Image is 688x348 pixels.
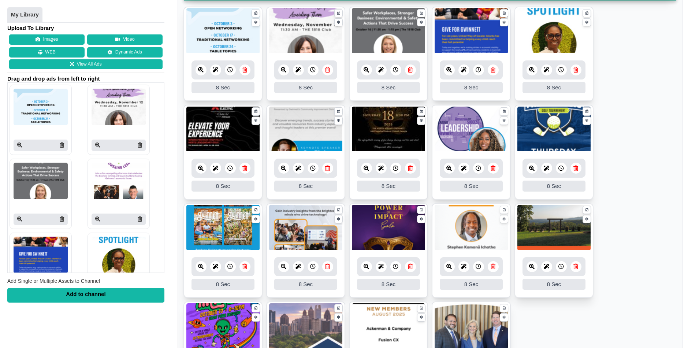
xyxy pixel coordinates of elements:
[186,205,260,251] img: 2.316 mb
[9,48,85,58] button: WEB
[435,8,508,54] img: 3.411 mb
[274,181,337,192] div: 8 Sec
[517,107,591,152] img: 2.459 mb
[274,279,337,290] div: 8 Sec
[522,279,585,290] div: 8 Sec
[651,313,688,348] iframe: Chat Widget
[435,205,508,251] img: 3.841 mb
[186,107,260,152] img: 813.567 kb
[352,107,425,152] img: 665.839 kb
[14,89,68,126] img: P250x250 image processing20250930 1793698 k7gb5c
[92,89,146,126] img: P250x250 image processing20250926 1793698 vzm747
[440,82,503,93] div: 8 Sec
[269,205,342,251] img: 2.466 mb
[352,205,425,251] img: 2.226 mb
[92,237,146,274] img: P250x250 image processing20250919 1639111 pvhb5s
[357,279,420,290] div: 8 Sec
[7,75,164,83] span: Drag and drop ads from left to right
[14,237,68,274] img: P250x250 image processing20250919 1639111 1n4kxa7
[7,278,100,284] span: Add Single or Multiple Assets to Channel
[440,181,503,192] div: 8 Sec
[191,181,254,192] div: 8 Sec
[517,8,591,54] img: 644.443 kb
[87,48,163,58] a: Dynamic Ads
[352,8,425,54] img: 766.104 kb
[186,8,260,54] img: 1298.771 kb
[440,279,503,290] div: 8 Sec
[87,35,163,45] button: Video
[274,82,337,93] div: 8 Sec
[357,181,420,192] div: 8 Sec
[191,82,254,93] div: 8 Sec
[7,288,164,303] div: Add to channel
[9,59,163,70] a: View All Ads
[92,163,146,200] img: P250x250 image processing20250923 1793698 1nhp3bk
[191,279,254,290] div: 8 Sec
[357,82,420,93] div: 8 Sec
[517,205,591,251] img: 4.238 mb
[435,107,508,152] img: 2.016 mb
[7,25,164,32] h4: Upload To Library
[269,107,342,152] img: 1158.428 kb
[9,35,85,45] button: Images
[522,181,585,192] div: 8 Sec
[269,8,342,54] img: 3.795 mb
[7,7,42,23] a: My Library
[522,82,585,93] div: 8 Sec
[14,163,68,200] img: P250x250 image processing20250926 1793698 27oshh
